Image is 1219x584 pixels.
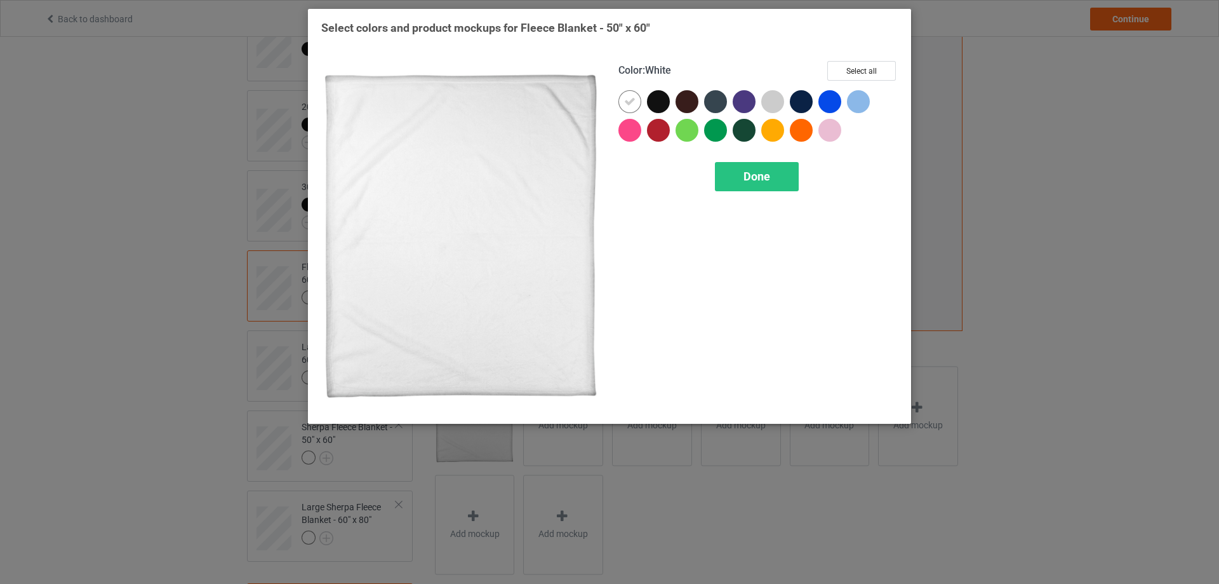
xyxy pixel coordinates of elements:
[618,64,671,78] h4: :
[743,170,770,183] span: Done
[827,61,896,81] button: Select all
[645,64,671,76] span: White
[618,64,643,76] span: Color
[321,21,650,34] span: Select colors and product mockups for Fleece Blanket - 50" x 60"
[321,61,601,411] img: regular.jpg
